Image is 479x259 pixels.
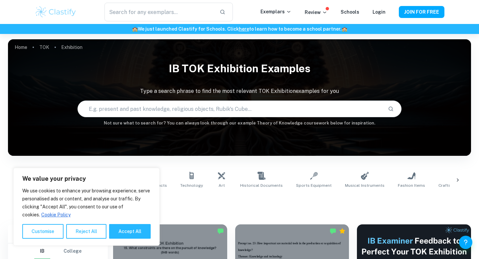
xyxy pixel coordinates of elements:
[66,224,106,239] button: Reject All
[219,182,225,188] span: Art
[341,9,359,15] a: Schools
[132,26,138,32] span: 🏫
[41,212,71,218] a: Cookie Policy
[78,100,383,118] input: E.g. present and past knowledge, religious objects, Rubik's Cube...
[399,6,444,18] button: JOIN FOR FREE
[35,5,77,19] img: Clastify logo
[260,8,291,15] p: Exemplars
[373,9,386,15] a: Login
[61,44,82,51] p: Exhibition
[438,182,477,188] span: Crafts and Hobbies
[180,182,203,188] span: Technology
[330,228,336,234] img: Marked
[22,175,151,183] p: We value your privacy
[240,182,283,188] span: Historical Documents
[385,103,397,115] button: Search
[8,120,471,127] h6: Not sure what to search for? You can always look through our example Theory of Knowledge coursewo...
[239,26,249,32] a: here
[39,43,49,52] a: TOK
[296,182,332,188] span: Sports Equipment
[217,228,224,234] img: Marked
[398,182,425,188] span: Fashion Items
[15,43,27,52] a: Home
[305,9,327,16] p: Review
[339,228,346,234] div: Premium
[22,224,64,239] button: Customise
[8,58,471,79] h1: IB TOK Exhibition examples
[1,25,478,33] h6: We just launched Clastify for Schools. Click to learn how to become a school partner.
[109,224,151,239] button: Accept All
[8,87,471,95] p: Type a search phrase to find the most relevant TOK Exhibition examples for you
[342,26,347,32] span: 🏫
[22,187,151,219] p: We use cookies to enhance your browsing experience, serve personalised ads or content, and analys...
[31,196,448,208] h1: All TOK Exhibition Examples
[459,236,472,249] button: Help and Feedback
[345,182,385,188] span: Musical Instruments
[104,3,214,21] input: Search for any exemplars...
[13,168,160,246] div: We value your privacy
[8,224,108,243] h6: Filter exemplars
